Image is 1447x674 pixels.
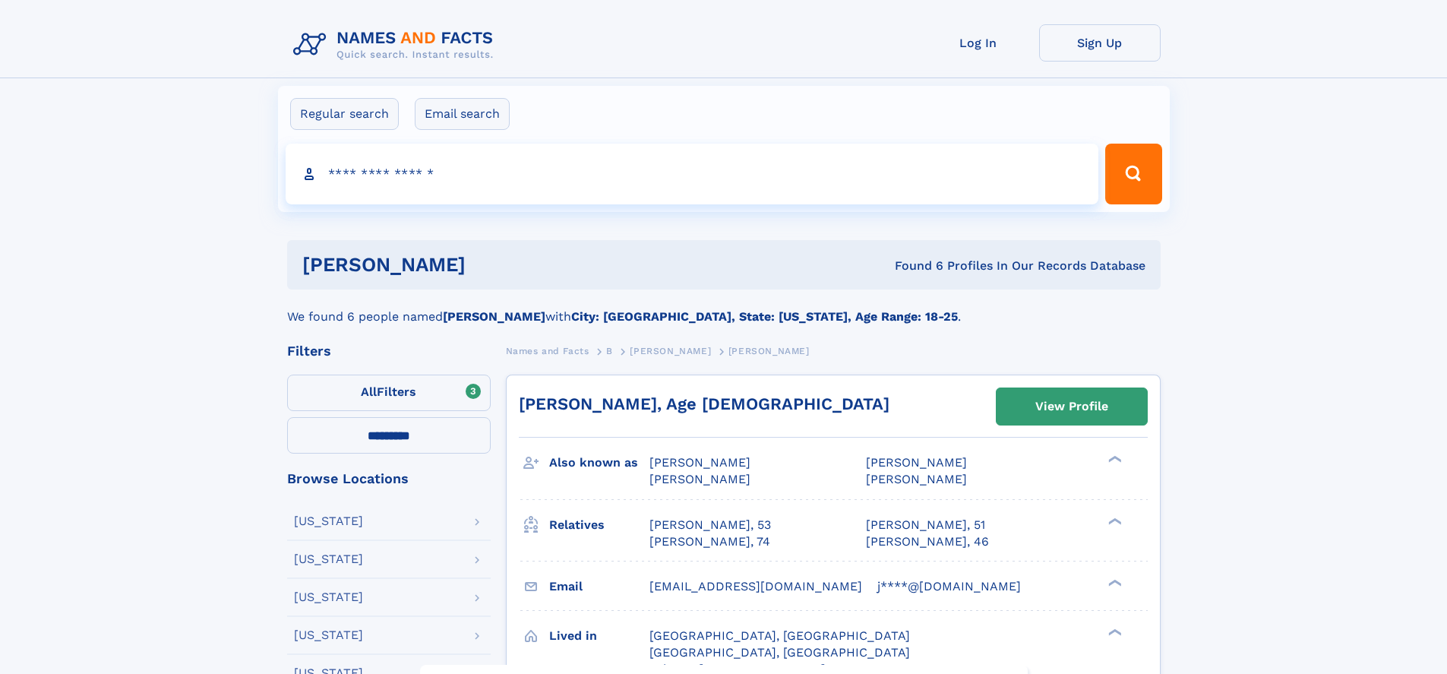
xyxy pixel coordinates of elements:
[294,591,363,603] div: [US_STATE]
[1104,627,1123,637] div: ❯
[287,290,1161,326] div: We found 6 people named with .
[287,344,491,358] div: Filters
[649,645,910,660] span: [GEOGRAPHIC_DATA], [GEOGRAPHIC_DATA]
[287,24,506,65] img: Logo Names and Facts
[1104,516,1123,526] div: ❯
[294,553,363,565] div: [US_STATE]
[519,394,889,413] a: [PERSON_NAME], Age [DEMOGRAPHIC_DATA]
[866,533,989,550] a: [PERSON_NAME], 46
[287,375,491,411] label: Filters
[443,309,545,324] b: [PERSON_NAME]
[1105,144,1161,204] button: Search Button
[680,258,1145,274] div: Found 6 Profiles In Our Records Database
[361,384,377,399] span: All
[649,517,771,533] a: [PERSON_NAME], 53
[649,628,910,643] span: [GEOGRAPHIC_DATA], [GEOGRAPHIC_DATA]
[506,341,589,360] a: Names and Facts
[866,472,967,486] span: [PERSON_NAME]
[649,533,770,550] a: [PERSON_NAME], 74
[549,512,649,538] h3: Relatives
[549,450,649,476] h3: Also known as
[302,255,681,274] h1: [PERSON_NAME]
[290,98,399,130] label: Regular search
[866,455,967,470] span: [PERSON_NAME]
[549,623,649,649] h3: Lived in
[649,455,750,470] span: [PERSON_NAME]
[997,388,1147,425] a: View Profile
[549,574,649,600] h3: Email
[294,515,363,527] div: [US_STATE]
[571,309,958,324] b: City: [GEOGRAPHIC_DATA], State: [US_STATE], Age Range: 18-25
[1035,389,1108,424] div: View Profile
[649,472,750,486] span: [PERSON_NAME]
[866,517,985,533] a: [PERSON_NAME], 51
[649,579,862,593] span: [EMAIL_ADDRESS][DOMAIN_NAME]
[606,341,613,360] a: B
[606,346,613,356] span: B
[415,98,510,130] label: Email search
[286,144,1099,204] input: search input
[1104,577,1123,587] div: ❯
[294,629,363,641] div: [US_STATE]
[630,341,711,360] a: [PERSON_NAME]
[918,24,1039,62] a: Log In
[287,472,491,486] div: Browse Locations
[630,346,711,356] span: [PERSON_NAME]
[1104,454,1123,464] div: ❯
[728,346,810,356] span: [PERSON_NAME]
[1039,24,1161,62] a: Sign Up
